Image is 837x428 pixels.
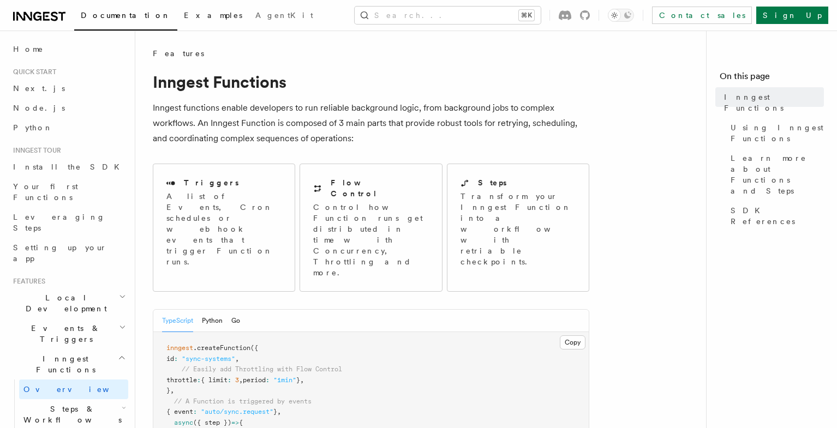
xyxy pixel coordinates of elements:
[197,376,201,384] span: :
[9,68,56,76] span: Quick start
[13,213,105,232] span: Leveraging Steps
[250,344,258,352] span: ({
[726,201,824,231] a: SDK References
[166,408,193,415] span: { event
[153,48,204,59] span: Features
[447,164,589,292] a: StepsTransform your Inngest Function into a workflow with retriable checkpoints.
[726,118,824,148] a: Using Inngest Functions
[277,408,281,415] span: ,
[652,7,752,24] a: Contact sales
[249,3,320,29] a: AgentKit
[13,104,65,112] span: Node.js
[519,10,534,21] kbd: ⌘K
[9,177,128,207] a: Your first Functions
[9,39,128,59] a: Home
[300,376,304,384] span: ,
[19,403,122,425] span: Steps & Workflows
[9,118,128,137] a: Python
[9,292,119,314] span: Local Development
[9,349,128,379] button: Inngest Functions
[174,355,178,363] span: :
[193,419,231,426] span: ({ step })
[331,177,428,199] h2: Flow Control
[239,376,243,384] span: ,
[9,323,119,345] span: Events & Triggers
[74,3,177,31] a: Documentation
[13,182,78,202] span: Your first Functions
[19,379,128,399] a: Overview
[201,408,273,415] span: "auto/sync.request"
[193,408,197,415] span: :
[13,162,126,171] span: Install the SDK
[235,355,239,363] span: ,
[182,355,235,363] span: "sync-systems"
[162,310,193,332] button: TypeScript
[202,310,223,332] button: Python
[9,157,128,177] a: Install the SDK
[724,92,824,113] span: Inngest Functions
[153,100,589,146] p: Inngest functions enable developers to run reliable background logic, from background jobs to com...
[170,387,174,394] span: ,
[300,164,442,292] a: Flow ControlControl how Function runs get distributed in time with Concurrency, Throttling and more.
[13,123,53,132] span: Python
[193,344,250,352] span: .createFunction
[731,122,824,144] span: Using Inngest Functions
[296,376,300,384] span: }
[201,376,228,384] span: { limit
[174,397,312,405] span: // A Function is triggered by events
[13,84,65,93] span: Next.js
[239,419,243,426] span: {
[608,9,634,22] button: Toggle dark mode
[235,376,239,384] span: 3
[9,238,128,268] a: Setting up your app
[166,344,193,352] span: inngest
[273,376,296,384] span: "1min"
[731,153,824,196] span: Learn more about Functions and Steps
[184,11,242,20] span: Examples
[266,376,270,384] span: :
[174,419,193,426] span: async
[273,408,277,415] span: }
[13,44,44,55] span: Home
[153,164,295,292] a: TriggersA list of Events, Cron schedules or webhook events that trigger Function runs.
[166,387,170,394] span: }
[9,277,45,286] span: Features
[9,98,128,118] a: Node.js
[166,355,174,363] span: id
[13,243,107,263] span: Setting up your app
[731,205,824,227] span: SDK References
[9,207,128,238] a: Leveraging Steps
[81,11,171,20] span: Documentation
[461,191,577,267] p: Transform your Inngest Function into a workflow with retriable checkpoints.
[720,70,824,87] h4: On this page
[756,7,828,24] a: Sign Up
[177,3,249,29] a: Examples
[313,202,428,278] p: Control how Function runs get distributed in time with Concurrency, Throttling and more.
[243,376,266,384] span: period
[231,310,240,332] button: Go
[166,376,197,384] span: throttle
[255,11,313,20] span: AgentKit
[726,148,824,201] a: Learn more about Functions and Steps
[355,7,541,24] button: Search...⌘K
[23,385,136,394] span: Overview
[720,87,824,118] a: Inngest Functions
[560,335,585,349] button: Copy
[166,191,282,267] p: A list of Events, Cron schedules or webhook events that trigger Function runs.
[9,318,128,349] button: Events & Triggers
[153,72,589,92] h1: Inngest Functions
[9,288,128,318] button: Local Development
[228,376,231,384] span: :
[478,177,507,188] h2: Steps
[184,177,239,188] h2: Triggers
[231,419,239,426] span: =>
[9,353,118,375] span: Inngest Functions
[9,79,128,98] a: Next.js
[182,365,342,373] span: // Easily add Throttling with Flow Control
[9,146,61,155] span: Inngest tour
